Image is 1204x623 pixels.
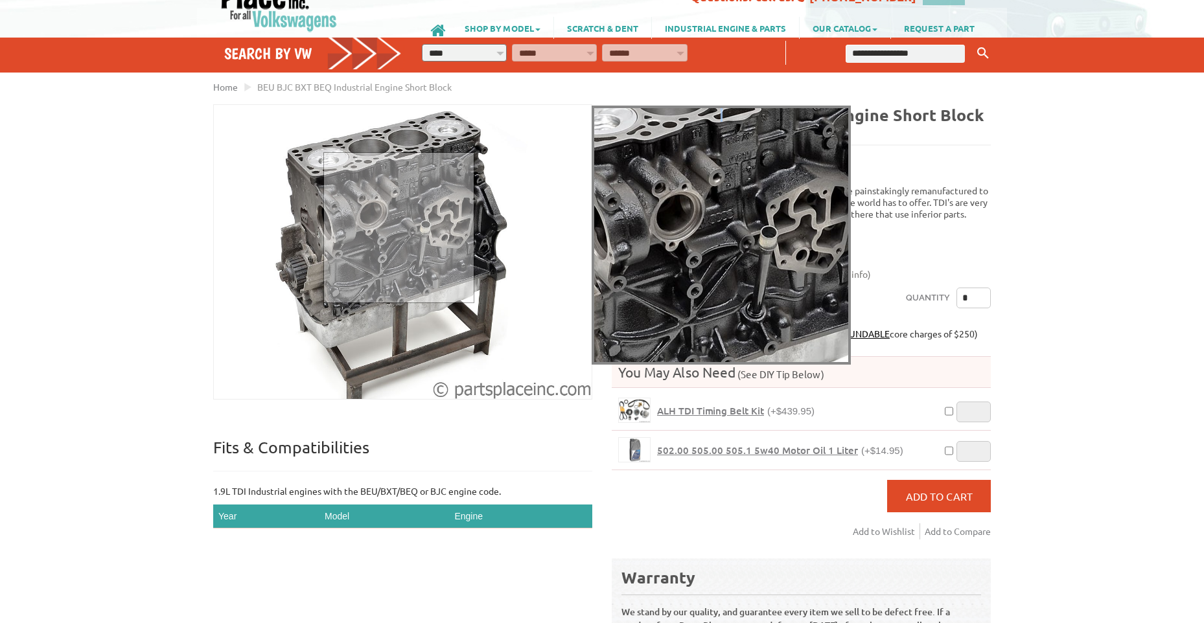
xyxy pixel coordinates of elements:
[652,17,799,39] a: INDUSTRIAL ENGINE & PARTS
[618,437,651,462] a: 502.00 505.00 505.1 5w40 Motor Oil 1 Liter
[213,504,319,528] th: Year
[800,17,890,39] a: OUR CATALOG
[618,398,651,423] a: ALH TDI Timing Belt Kit
[735,368,824,380] span: (See DIY Tip Below)
[657,444,903,457] a: 502.00 505.00 505.1 5w40 Motor Oil 1 Liter(+$14.95)
[224,44,402,63] h4: Search by VW
[973,43,993,64] button: Keyword Search
[257,81,452,93] span: BEU BJC BXT BEQ Industrial Engine Short Block
[925,523,991,539] a: Add to Compare
[213,484,592,498] p: 1.9L TDI Industrial engines with the BEU/BXT/BEQ or BJC engine code.
[765,328,978,339] span: (including core charges of $250)
[906,490,973,503] span: Add to Cart
[619,438,650,462] img: 502.00 505.00 505.1 5w40 Motor Oil 1 Liter
[657,405,815,417] a: ALH TDI Timing Belt Kit(+$439.95)
[887,480,991,512] button: Add to Cart
[214,105,592,399] img: BEU BJC BXT BEQ Industrial Engine Short Block
[861,445,903,456] span: (+$14.95)
[853,523,920,539] a: Add to Wishlist
[452,17,553,39] a: SHOP BY MODEL
[554,17,651,39] a: SCRATCH & DENT
[891,17,988,39] a: REQUEST A PART
[767,405,815,416] span: (+$439.95)
[213,437,592,471] p: Fits & Compatibilities
[906,288,950,308] label: Quantity
[213,81,238,93] a: Home
[612,363,991,381] h4: You May Also Need
[657,444,858,457] span: 502.00 505.00 505.1 5w40 Motor Oil 1 Liter
[612,104,984,125] b: BEU BJC BXT BEQ Industrial Engine Short Block
[449,504,592,528] th: Engine
[621,567,981,588] div: Warranty
[619,398,650,422] img: ALH TDI Timing Belt Kit
[319,504,449,528] th: Model
[657,404,764,417] span: ALH TDI Timing Belt Kit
